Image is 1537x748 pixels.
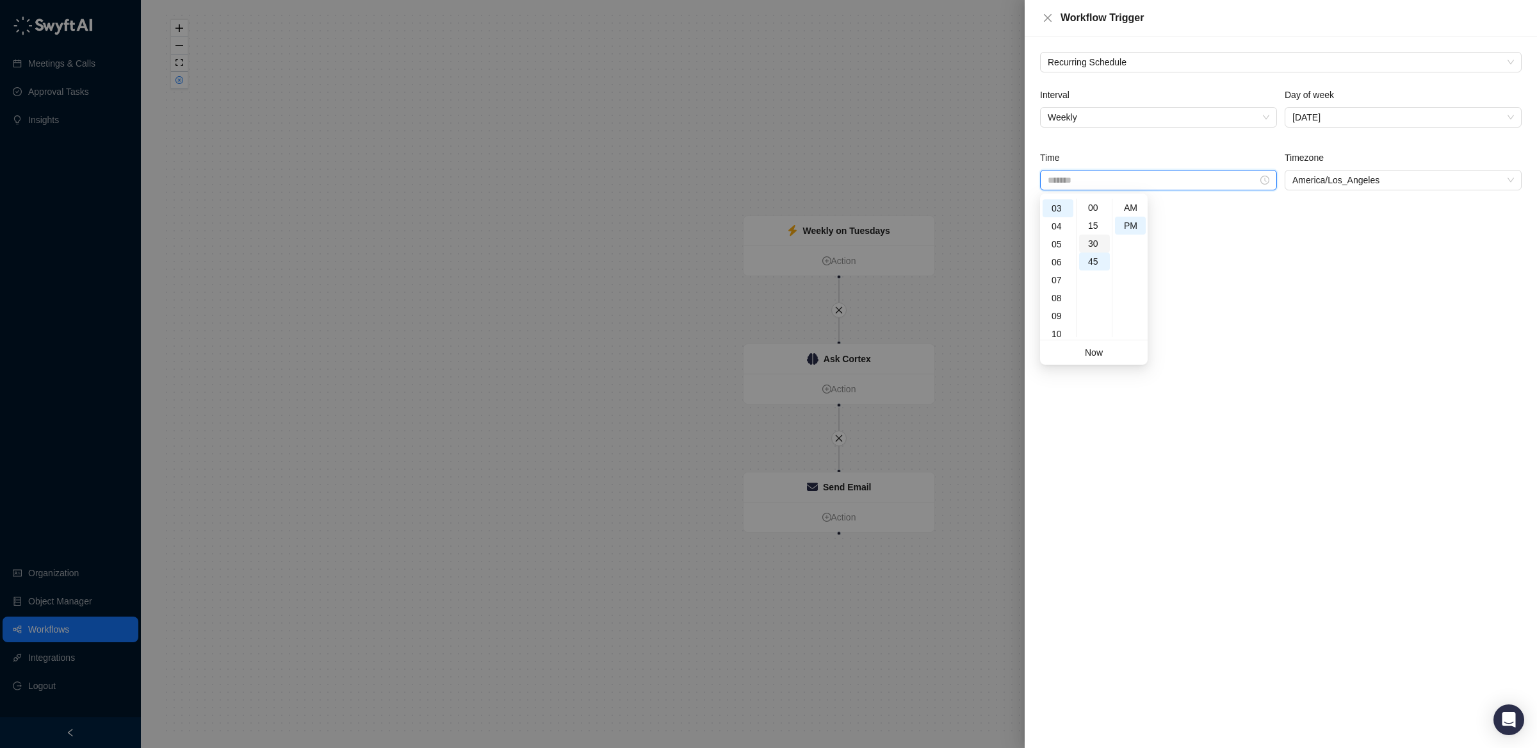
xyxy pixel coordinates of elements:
[1043,325,1073,343] div: 10
[1043,217,1073,235] div: 04
[1085,347,1103,358] a: Now
[1292,170,1514,190] span: America/Los_Angeles
[1043,13,1053,23] span: close
[1043,289,1073,307] div: 08
[1048,53,1514,72] span: Recurring Schedule
[1079,235,1110,253] div: 30
[1285,151,1333,165] label: Timezone
[1493,704,1524,735] div: Open Intercom Messenger
[1079,253,1110,270] div: 45
[1040,10,1055,26] button: Close
[1079,217,1110,235] div: 15
[1043,307,1073,325] div: 09
[1043,199,1073,217] div: 03
[1079,199,1110,217] div: 00
[1048,108,1269,127] span: Weekly
[1285,88,1343,102] label: Day of week
[1040,88,1078,102] label: Interval
[1048,173,1258,187] input: Time
[1292,108,1514,127] span: Tuesday
[1115,217,1146,235] div: PM
[1115,199,1146,217] div: AM
[1061,10,1522,26] div: Workflow Trigger
[1043,235,1073,253] div: 05
[1043,253,1073,271] div: 06
[1043,271,1073,289] div: 07
[1040,151,1068,165] label: Time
